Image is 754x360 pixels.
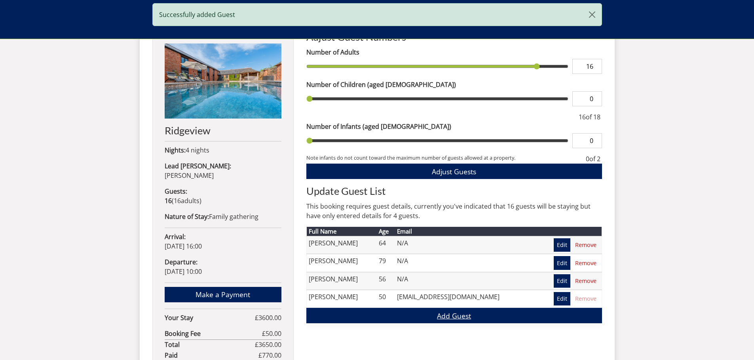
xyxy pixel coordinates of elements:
strong: Nights: [165,146,186,155]
td: 64 [377,236,395,254]
span: 50.00 [266,329,281,338]
span: £ [255,313,281,322]
span: 0 [586,155,589,163]
p: This booking requires guest details, currently you've indicated that 16 guests will be staying bu... [306,202,602,221]
div: Successfully added Guest [152,3,602,26]
p: 4 nights [165,145,281,155]
a: Remove [572,256,600,270]
td: N/A [395,236,536,254]
th: Email [395,227,536,236]
td: [PERSON_NAME] [306,254,377,272]
h2: Update Guest List [306,185,602,196]
td: N/A [395,254,536,272]
strong: Paid [165,351,258,360]
h2: Ridgeview [165,125,281,136]
td: [EMAIL_ADDRESS][DOMAIN_NAME] [395,290,536,307]
td: [PERSON_NAME] [306,236,377,254]
strong: Lead [PERSON_NAME]: [165,162,231,170]
span: Adjust Guests [432,167,476,176]
span: 3650.00 [258,340,281,349]
span: 16 [579,113,586,121]
button: Adjust Guests [306,164,602,179]
a: Edit [554,274,570,288]
span: £ [262,329,281,338]
a: Add Guest [306,308,602,323]
strong: Booking Fee [165,329,262,338]
span: ( ) [165,196,201,205]
p: [DATE] 16:00 [165,232,281,251]
strong: Departure: [165,258,198,266]
a: Remove [572,238,600,252]
span: adult [174,196,199,205]
label: Number of Children (aged [DEMOGRAPHIC_DATA]) [306,80,602,89]
p: Family gathering [165,212,281,221]
strong: Arrival: [165,232,186,241]
p: [DATE] 10:00 [165,257,281,276]
strong: Guests: [165,187,187,196]
strong: Your Stay [165,313,255,322]
a: Remove [572,292,600,305]
div: of 18 [577,112,602,122]
div: of 2 [584,154,602,164]
td: [PERSON_NAME] [306,272,377,290]
label: Number of Infants (aged [DEMOGRAPHIC_DATA]) [306,122,602,131]
strong: Nature of Stay: [165,212,209,221]
td: [PERSON_NAME] [306,290,377,307]
a: Make a Payment [165,287,281,302]
small: Note infants do not count toward the maximum number of guests allowed at a property. [306,154,584,164]
span: 16 [174,196,181,205]
a: Remove [572,274,600,288]
span: 770.00 [262,351,281,360]
td: N/A [395,272,536,290]
td: 56 [377,272,395,290]
th: Full Name [306,227,377,236]
a: Ridgeview [165,43,281,136]
h2: Adjust Guest Numbers [306,31,602,42]
span: £ [258,351,281,360]
iframe: Customer reviews powered by Trustpilot [148,28,232,34]
td: 50 [377,290,395,307]
span: £ [255,340,281,349]
a: Edit [554,238,570,252]
a: Edit [554,256,570,270]
a: Edit [554,292,570,305]
span: 3600.00 [258,313,281,322]
span: s [196,196,199,205]
span: [PERSON_NAME] [165,171,214,180]
img: An image of 'Ridgeview' [165,43,281,119]
td: 79 [377,254,395,272]
label: Number of Adults [306,47,602,57]
th: Age [377,227,395,236]
strong: Total [165,340,255,349]
strong: 16 [165,196,172,205]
